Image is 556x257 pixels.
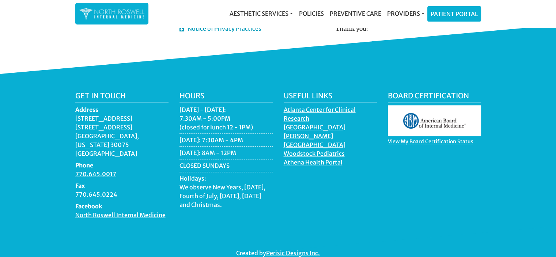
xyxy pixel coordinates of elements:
img: North Roswell Internal Medicine [79,7,145,21]
a: Policies [296,6,326,21]
a: Athena Health Portal [284,159,343,168]
a: Providers [384,6,427,21]
dt: Address [75,105,169,114]
dt: Facebook [75,202,169,211]
li: [DATE]: 7:30AM - 4PM [179,136,273,147]
li: [DATE]: 8AM - 12PM [179,148,273,159]
dd: [STREET_ADDRESS] [STREET_ADDRESS] [GEOGRAPHIC_DATA], [US_STATE] 30075 [GEOGRAPHIC_DATA] [75,114,169,158]
dt: Phone [75,161,169,170]
dd: 770.645.0224 [75,190,169,199]
a: Patient Portal [428,7,481,21]
h5: Useful Links [284,91,377,102]
p: Thank you! [336,24,481,33]
li: Holidays: We observe New Years, [DATE], Fourth of July, [DATE], [DATE] and Christmas. [179,174,273,211]
a: [GEOGRAPHIC_DATA] [284,141,345,150]
dt: Fax [75,181,169,190]
a: North Roswell Internal Medicine [75,211,166,220]
a: View My Board Certification Status [388,138,473,147]
img: aboim_logo.gif [388,105,481,136]
a: Aesthetic Services [227,6,296,21]
li: CLOSED SUNDAYS [179,161,273,172]
a: Woodstock Pediatrics [284,150,345,159]
h5: Get in touch [75,91,169,102]
h5: Hours [179,91,273,102]
h5: Board Certification [388,91,481,102]
a: Notice of Privacy Practices [179,25,261,32]
a: [GEOGRAPHIC_DATA][PERSON_NAME] [284,124,345,141]
a: Preventive Care [326,6,384,21]
li: [DATE] - [DATE]: 7:30AM - 5:00PM (closed for lunch 12 - 1PM) [179,105,273,134]
a: Atlanta Center for Clinical Research [284,106,356,124]
a: 770.645.0017 [75,170,116,179]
